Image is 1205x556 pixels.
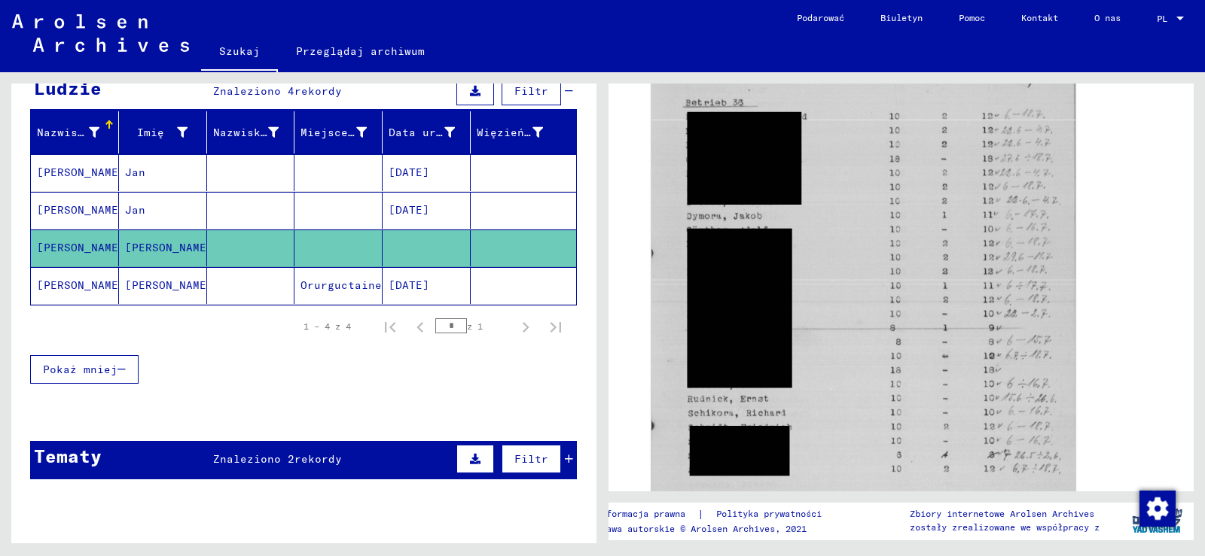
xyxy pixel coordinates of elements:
font: Polityka prywatności [716,508,822,519]
font: Nazwisko [37,126,91,139]
button: Filtr [502,77,561,105]
font: [PERSON_NAME] [37,203,125,217]
button: Następna strona [511,311,541,342]
font: Data urodzenia [389,126,484,139]
font: Miejsce urodzenia [300,126,416,139]
button: Pokaż mniej [30,355,139,384]
font: [DATE] [389,203,429,217]
font: Więzień nr [477,126,545,139]
font: [PERSON_NAME] [125,241,213,254]
mat-header-cell: Data urodzenia [383,111,471,153]
font: [PERSON_NAME] [37,241,125,254]
mat-header-cell: Nazwisko [31,111,119,153]
font: Pokaż mniej [43,363,117,376]
font: rekordy [294,84,342,98]
font: PL [1157,13,1167,24]
div: Zmiana zgody [1139,490,1175,526]
img: Arolsen_neg.svg [12,14,189,52]
font: Kontakt [1021,12,1058,23]
font: Filtr [514,452,548,466]
font: Tematy [34,445,102,467]
font: Filtr [514,84,548,98]
font: Podarować [797,12,844,23]
font: [PERSON_NAME] [37,166,125,179]
div: Imię [125,120,206,144]
font: Biuletyn [880,12,923,23]
button: Ostatnia strona [541,311,571,342]
font: Prawa autorskie © Arolsen Archives, 2021 [596,523,807,534]
mat-header-cell: Nazwisko panieńskie [207,111,295,153]
font: Imię [137,126,164,139]
font: Znaleziono 2 [213,452,294,466]
font: Nazwisko panieńskie [213,126,342,139]
font: [DATE] [389,278,429,292]
button: Filtr [502,445,561,473]
font: rekordy [294,452,342,466]
font: | [697,507,704,521]
font: [DATE] [389,166,429,179]
font: 1 – 4 z 4 [304,321,351,332]
div: Nazwisko panieńskie [213,120,298,144]
img: yv_logo.png [1129,502,1185,539]
font: [PERSON_NAME] [125,278,213,292]
a: Polityka prywatności [704,506,840,522]
img: Zmiana zgody [1139,491,1176,527]
font: z 1 [467,321,483,332]
font: Szukaj [219,44,260,58]
a: Informacja prawna [596,506,697,522]
font: Orurguctaine [300,278,382,292]
font: Pomoc [959,12,985,23]
a: Przeglądaj archiwum [278,33,443,69]
button: Poprzednia strona [405,311,435,342]
div: Miejsce urodzenia [300,120,386,144]
font: Ludzie [34,77,102,99]
div: Data urodzenia [389,120,474,144]
div: Więzień nr [477,120,562,144]
font: Jan [125,203,145,217]
div: Nazwisko [37,120,118,144]
font: Zbiory internetowe Arolsen Archives [910,508,1094,519]
font: Jan [125,166,145,179]
mat-header-cell: Więzień nr [471,111,576,153]
mat-header-cell: Miejsce urodzenia [294,111,383,153]
font: O nas [1094,12,1121,23]
font: zostały zrealizowane we współpracy z [910,521,1100,533]
button: Pierwsza strona [375,311,405,342]
a: Szukaj [201,33,278,72]
font: Informacja prawna [596,508,685,519]
mat-header-cell: Imię [119,111,207,153]
font: Przeglądaj archiwum [296,44,425,58]
font: [PERSON_NAME] [37,278,125,292]
font: Znaleziono 4 [213,84,294,98]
